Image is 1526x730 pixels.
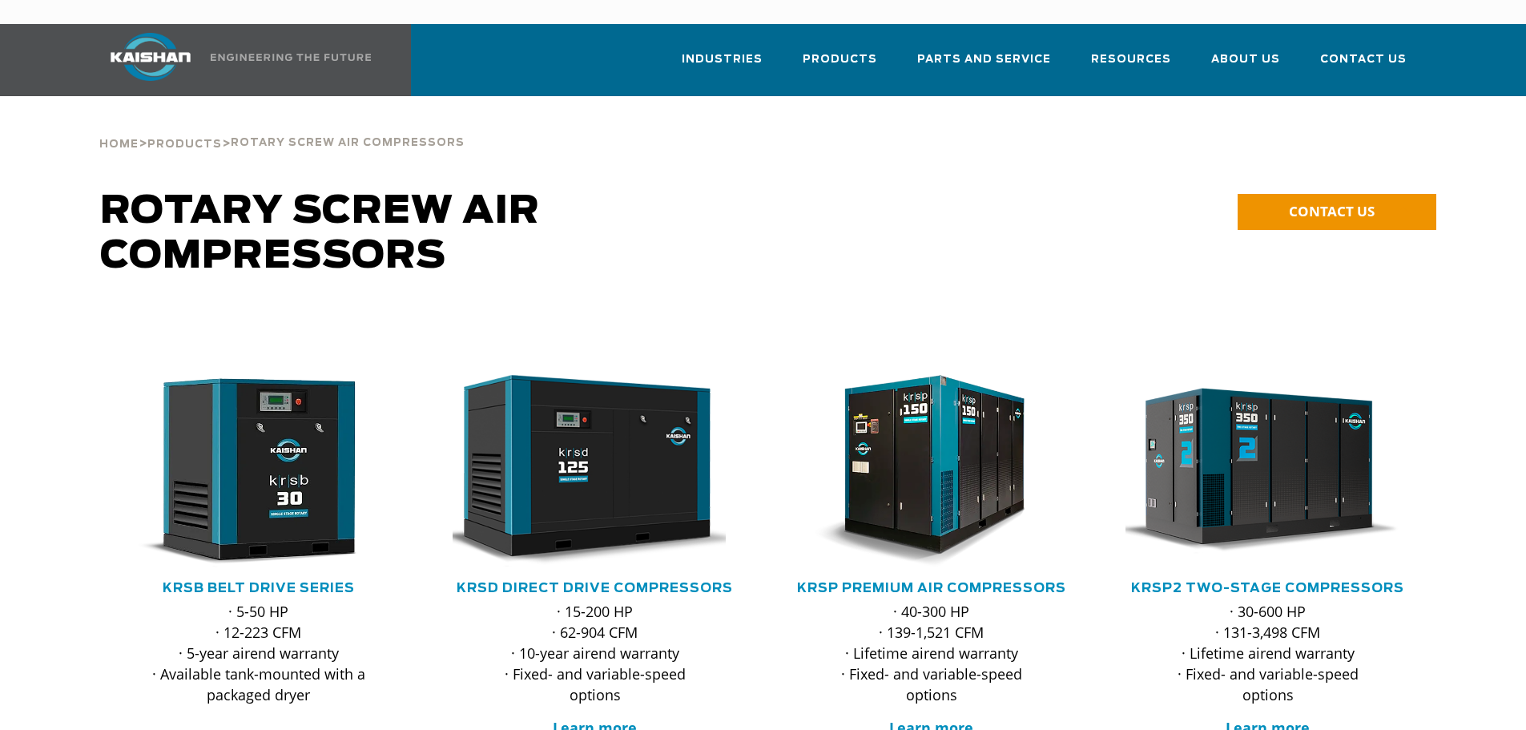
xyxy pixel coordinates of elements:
span: Home [99,139,139,150]
img: krsd125 [441,375,726,567]
span: Resources [1091,50,1171,69]
div: krsp150 [789,375,1074,567]
div: > > [99,96,465,157]
a: KRSP2 Two-Stage Compressors [1131,582,1404,595]
div: krsd125 [453,375,738,567]
a: KRSB Belt Drive Series [163,582,355,595]
span: Products [147,139,222,150]
span: About Us [1211,50,1280,69]
a: KRSD Direct Drive Compressors [457,582,733,595]
span: CONTACT US [1289,202,1375,220]
img: krsb30 [104,375,389,567]
a: Home [99,136,139,151]
span: Rotary Screw Air Compressors [231,138,465,148]
span: Products [803,50,877,69]
a: Resources [1091,38,1171,93]
a: Products [803,38,877,93]
img: krsp350 [1113,375,1399,567]
a: About Us [1211,38,1280,93]
a: Industries [682,38,763,93]
p: · 15-200 HP · 62-904 CFM · 10-year airend warranty · Fixed- and variable-speed options [485,601,706,705]
div: krsb30 [116,375,401,567]
p: · 30-600 HP · 131-3,498 CFM · Lifetime airend warranty · Fixed- and variable-speed options [1158,601,1379,705]
a: KRSP Premium Air Compressors [797,582,1066,595]
span: Rotary Screw Air Compressors [100,192,540,276]
span: Parts and Service [917,50,1051,69]
a: Products [147,136,222,151]
p: · 40-300 HP · 139-1,521 CFM · Lifetime airend warranty · Fixed- and variable-speed options [821,601,1042,705]
a: Contact Us [1320,38,1407,93]
img: krsp150 [777,375,1062,567]
img: kaishan logo [91,33,211,81]
a: CONTACT US [1238,194,1436,230]
span: Contact Us [1320,50,1407,69]
a: Kaishan USA [91,24,374,96]
span: Industries [682,50,763,69]
img: Engineering the future [211,54,371,61]
div: krsp350 [1125,375,1411,567]
a: Parts and Service [917,38,1051,93]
